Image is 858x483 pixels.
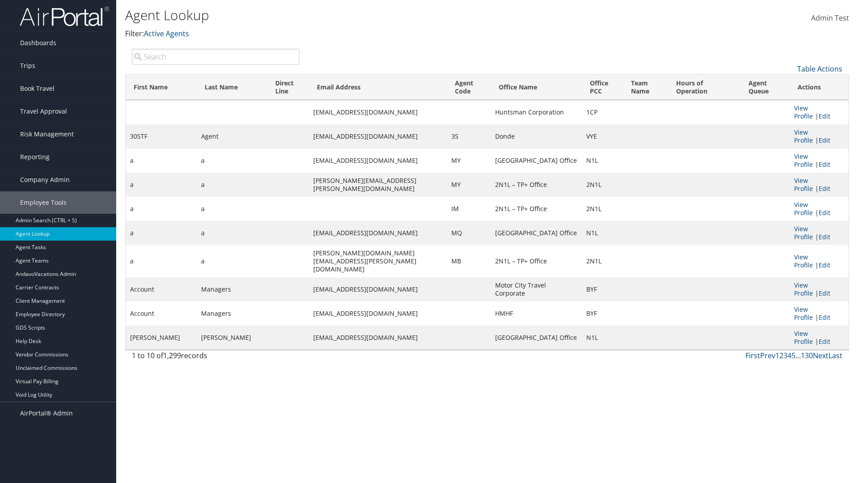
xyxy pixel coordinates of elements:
a: View Profile [794,329,813,346]
td: MY [447,173,490,197]
th: Office Name: activate to sort column ascending [491,75,582,100]
td: | [790,245,849,277]
a: 2 [779,351,783,360]
td: BYF [582,277,623,301]
img: airportal-logo.png [20,6,109,27]
td: 1CP [582,100,623,124]
td: [GEOGRAPHIC_DATA] Office [491,221,582,245]
td: 3S [447,124,490,148]
td: | [790,326,849,350]
span: Dashboards [20,32,56,54]
td: N1L [582,326,623,350]
td: [PERSON_NAME] [126,326,197,350]
a: Edit [819,289,830,297]
a: Edit [819,208,830,217]
p: Filter: [125,28,608,40]
td: N1L [582,148,623,173]
a: 3 [783,351,787,360]
span: AirPortal® Admin [20,402,73,424]
td: [PERSON_NAME][DOMAIN_NAME][EMAIL_ADDRESS][PERSON_NAME][DOMAIN_NAME] [309,245,447,277]
td: Agent [197,124,268,148]
td: a [197,221,268,245]
td: Managers [197,301,268,326]
td: Donde [491,124,582,148]
td: Account [126,301,197,326]
td: a [197,148,268,173]
span: Reporting [20,146,50,168]
th: Actions [790,75,849,100]
span: Company Admin [20,169,70,191]
span: 1,299 [163,351,181,360]
th: Agent Code: activate to sort column ascending [447,75,490,100]
td: Motor City Travel Corporate [491,277,582,301]
span: Book Travel [20,77,55,100]
th: First Name: activate to sort column descending [126,75,197,100]
td: 2N1L [582,197,623,221]
th: Direct Line: activate to sort column ascending [267,75,308,100]
th: Hours of Operation: activate to sort column ascending [668,75,740,100]
td: [EMAIL_ADDRESS][DOMAIN_NAME] [309,277,447,301]
a: Edit [819,184,830,193]
div: 1 to 10 of records [132,350,299,365]
td: a [126,221,197,245]
span: Employee Tools [20,191,67,214]
a: 4 [787,351,791,360]
a: Edit [819,233,830,241]
a: Next [813,351,829,360]
td: 2N1L – TP+ Office [491,197,582,221]
td: | [790,100,849,124]
td: a [197,245,268,277]
td: | [790,173,849,197]
a: Last [829,351,842,360]
td: BYF [582,301,623,326]
a: View Profile [794,253,813,269]
a: View Profile [794,200,813,217]
td: [EMAIL_ADDRESS][DOMAIN_NAME] [309,148,447,173]
td: | [790,277,849,301]
a: Edit [819,337,830,346]
h1: Agent Lookup [125,6,608,25]
span: Risk Management [20,123,74,145]
a: 5 [791,351,795,360]
td: [EMAIL_ADDRESS][DOMAIN_NAME] [309,221,447,245]
td: [GEOGRAPHIC_DATA] Office [491,326,582,350]
a: Edit [819,313,830,322]
a: 130 [801,351,813,360]
th: Last Name: activate to sort column ascending [197,75,268,100]
a: Prev [760,351,775,360]
td: a [126,245,197,277]
td: | [790,221,849,245]
span: Travel Approval [20,100,67,123]
a: View Profile [794,225,813,241]
a: View Profile [794,104,813,120]
th: Office PCC: activate to sort column ascending [582,75,623,100]
a: View Profile [794,152,813,169]
th: Email Address: activate to sort column ascending [309,75,447,100]
span: … [795,351,801,360]
a: 1 [775,351,779,360]
a: Edit [819,136,830,144]
td: [PERSON_NAME] [197,326,268,350]
td: 2N1L – TP+ Office [491,245,582,277]
td: [PERSON_NAME][EMAIL_ADDRESS][PERSON_NAME][DOMAIN_NAME] [309,173,447,197]
td: | [790,148,849,173]
td: a [197,197,268,221]
td: HMHF [491,301,582,326]
td: MB [447,245,490,277]
a: Edit [819,112,830,120]
td: | [790,301,849,326]
td: 30STF [126,124,197,148]
td: [EMAIL_ADDRESS][DOMAIN_NAME] [309,301,447,326]
td: [EMAIL_ADDRESS][DOMAIN_NAME] [309,326,447,350]
a: View Profile [794,281,813,297]
a: Active Agents [144,29,189,38]
td: MQ [447,221,490,245]
a: Table Actions [797,64,842,74]
td: a [126,197,197,221]
td: Account [126,277,197,301]
span: Admin Test [811,13,849,23]
td: [EMAIL_ADDRESS][DOMAIN_NAME] [309,124,447,148]
a: Edit [819,160,830,169]
td: Managers [197,277,268,301]
th: Team Name: activate to sort column ascending [623,75,668,100]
